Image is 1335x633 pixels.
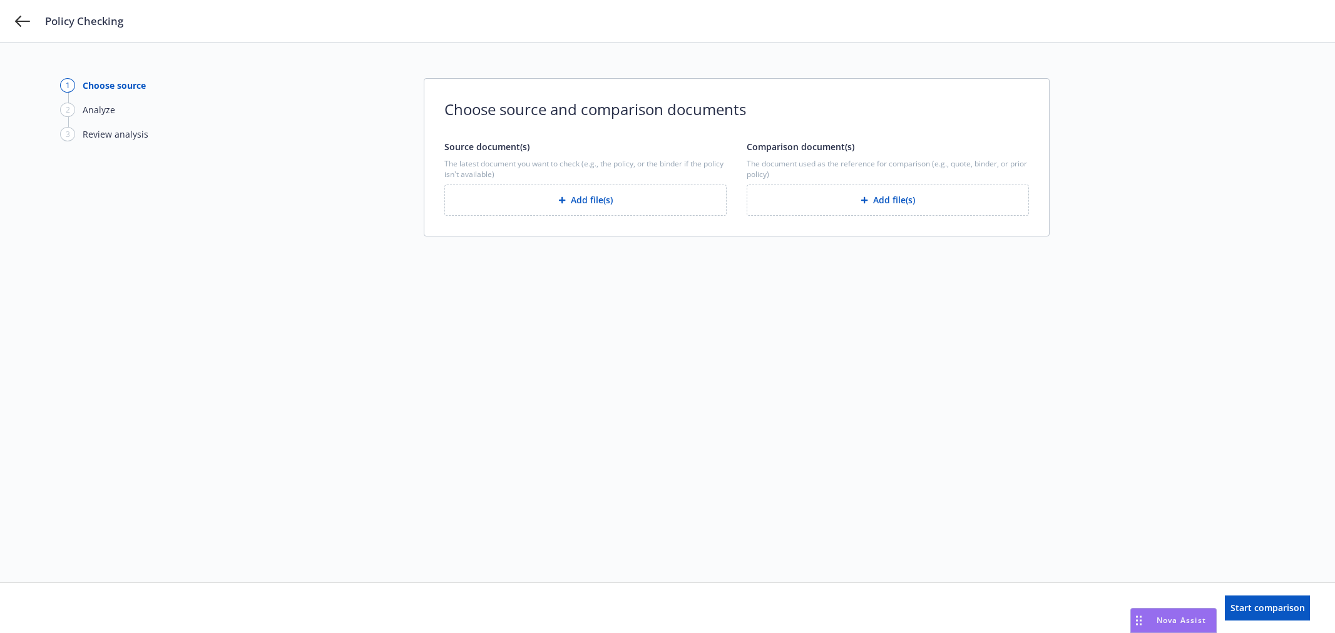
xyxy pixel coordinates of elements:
span: Policy Checking [45,14,123,29]
div: 2 [60,103,75,117]
span: The document used as the reference for comparison (e.g., quote, binder, or prior policy) [747,158,1029,180]
div: Analyze [83,103,115,116]
div: Drag to move [1131,609,1147,632]
div: 3 [60,127,75,141]
span: Start comparison [1230,602,1305,614]
span: Comparison document(s) [747,141,854,153]
button: Add file(s) [747,185,1029,216]
span: The latest document you want to check (e.g., the policy, or the binder if the policy isn't availa... [444,158,727,180]
span: Source document(s) [444,141,529,153]
span: Choose source and comparison documents [444,99,1029,120]
button: Start comparison [1225,595,1310,620]
button: Add file(s) [444,185,727,216]
button: Nova Assist [1130,608,1217,633]
div: 1 [60,78,75,93]
div: Review analysis [83,128,148,141]
span: Nova Assist [1157,615,1206,625]
div: Choose source [83,79,146,92]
